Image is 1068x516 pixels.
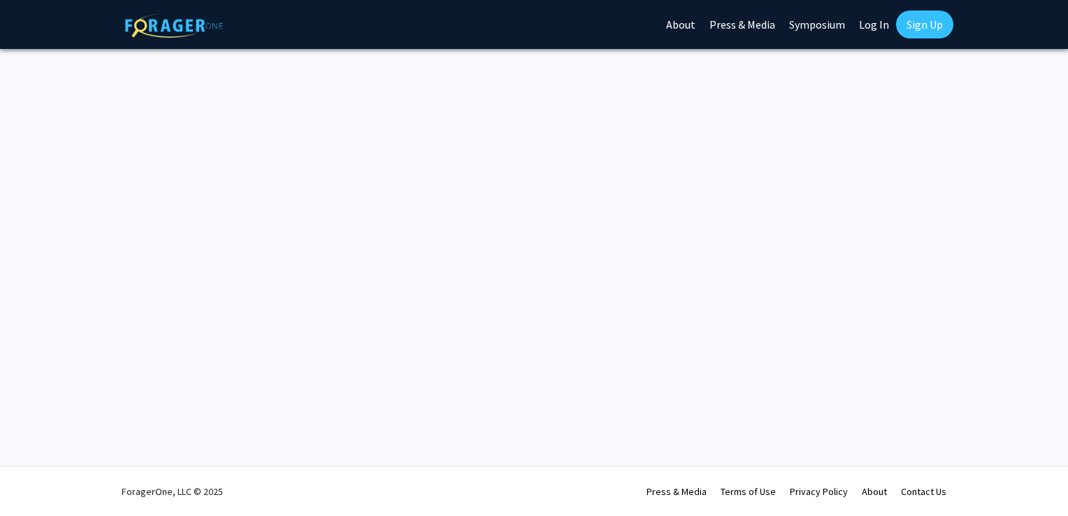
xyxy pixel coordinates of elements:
[122,467,223,516] div: ForagerOne, LLC © 2025
[125,13,223,38] img: ForagerOne Logo
[901,485,946,498] a: Contact Us
[647,485,707,498] a: Press & Media
[862,485,887,498] a: About
[896,10,953,38] a: Sign Up
[790,485,848,498] a: Privacy Policy
[721,485,776,498] a: Terms of Use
